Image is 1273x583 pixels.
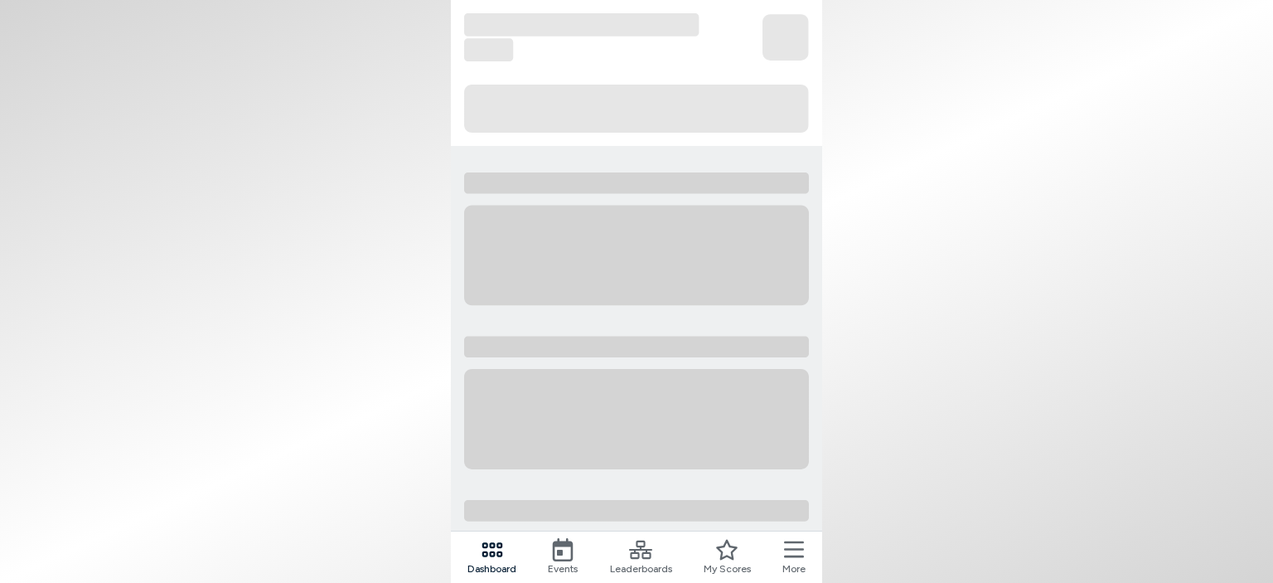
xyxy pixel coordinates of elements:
[467,538,516,576] a: Dashboard
[548,561,578,576] span: Events
[704,538,751,576] a: My Scores
[467,561,516,576] span: Dashboard
[782,561,806,576] span: More
[782,538,806,576] button: More
[610,561,672,576] span: Leaderboards
[704,561,751,576] span: My Scores
[610,538,672,576] a: Leaderboards
[548,538,578,576] a: Events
